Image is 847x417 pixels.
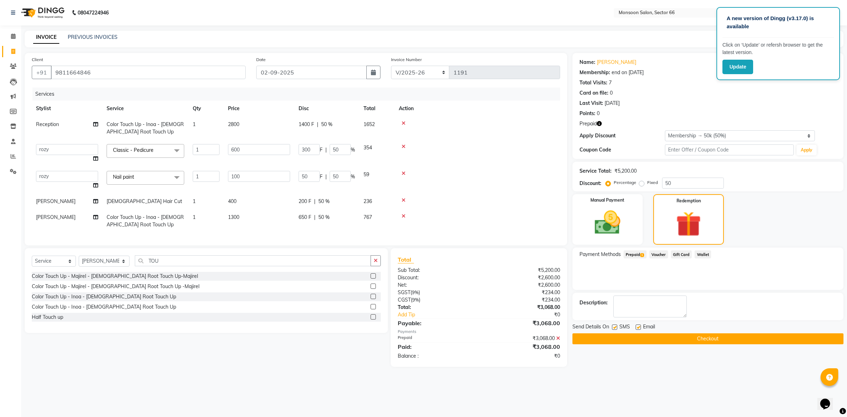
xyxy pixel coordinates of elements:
[228,121,239,127] span: 2800
[32,88,565,101] div: Services
[668,208,709,240] img: _gift.svg
[134,174,137,180] a: x
[722,60,753,74] button: Update
[479,304,565,311] div: ₹3,068.00
[224,101,294,117] th: Price
[579,251,621,258] span: Payment Methods
[318,214,330,221] span: 50 %
[364,144,372,151] span: 354
[579,69,610,76] div: Membership:
[479,335,565,342] div: ₹3,068.00
[102,101,188,117] th: Service
[36,214,76,220] span: [PERSON_NAME]
[325,173,327,180] span: |
[193,198,196,204] span: 1
[321,121,332,128] span: 50 %
[479,281,565,289] div: ₹2,600.00
[479,289,565,296] div: ₹234.00
[364,198,372,204] span: 236
[614,167,637,175] div: ₹5,200.00
[579,146,665,154] div: Coupon Code
[299,214,311,221] span: 650 F
[364,121,375,127] span: 1652
[32,273,198,280] div: Color Touch Up - Majirel - [DEMOGRAPHIC_DATA] Root Touch Up-Majirel
[392,352,479,360] div: Balance :
[314,214,316,221] span: |
[392,311,493,318] a: Add Tip
[113,147,154,153] span: Classic - Pedicure
[579,120,597,127] span: Prepaid
[493,311,565,318] div: ₹0
[364,214,372,220] span: 767
[392,342,479,351] div: Paid:
[256,56,266,63] label: Date
[677,198,701,204] label: Redemption
[317,121,318,128] span: |
[320,146,323,154] span: F
[579,180,601,187] div: Discount:
[479,267,565,274] div: ₹5,200.00
[643,323,655,332] span: Email
[392,274,479,281] div: Discount:
[671,250,692,258] span: Gift Card
[479,296,565,304] div: ₹234.00
[398,289,410,296] span: SGST
[113,174,134,180] span: Nail paint
[597,110,600,117] div: 0
[33,31,59,44] a: INVOICE
[351,146,355,154] span: %
[797,145,817,155] button: Apply
[479,319,565,327] div: ₹3,068.00
[32,66,52,79] button: +91
[391,56,422,63] label: Invoice Number
[107,121,184,135] span: Color Touch Up - Inoa - [DEMOGRAPHIC_DATA] Root Touch Up
[572,323,609,332] span: Send Details On
[299,198,311,205] span: 200 F
[193,214,196,220] span: 1
[364,171,369,178] span: 59
[572,333,843,344] button: Checkout
[299,121,314,128] span: 1400 F
[36,121,59,127] span: Reception
[154,147,157,153] a: x
[479,352,565,360] div: ₹0
[392,319,479,327] div: Payable:
[398,329,560,335] div: Payments
[579,89,608,97] div: Card on file:
[479,274,565,281] div: ₹2,600.00
[579,100,603,107] div: Last Visit:
[619,323,630,332] span: SMS
[479,342,565,351] div: ₹3,068.00
[51,66,246,79] input: Search by Name/Mobile/Email/Code
[597,59,636,66] a: [PERSON_NAME]
[647,179,658,186] label: Fixed
[579,110,595,117] div: Points:
[398,256,414,263] span: Total
[392,335,479,342] div: Prepaid
[107,198,182,204] span: [DEMOGRAPHIC_DATA] Hair Cut
[32,293,176,300] div: Color Touch Up - Inoa - [DEMOGRAPHIC_DATA] Root Touch Up
[727,14,830,30] p: A new version of Dingg (v3.17.0) is available
[78,3,109,23] b: 08047224946
[32,101,102,117] th: Stylist
[609,79,612,87] div: 7
[18,3,66,23] img: logo
[579,167,612,175] div: Service Total:
[412,297,419,303] span: 9%
[587,208,629,238] img: _cash.svg
[68,34,118,40] a: PREVIOUS INVOICES
[624,250,647,258] span: Prepaid
[107,214,184,228] span: Color Touch Up - Inoa - [DEMOGRAPHIC_DATA] Root Touch Up
[579,299,608,306] div: Description:
[314,198,316,205] span: |
[32,283,199,290] div: Color Touch Up - Majirel - [DEMOGRAPHIC_DATA] Root Touch Up -Majirel
[32,314,63,321] div: Half Touch up
[392,304,479,311] div: Total:
[605,100,620,107] div: [DATE]
[640,253,644,257] span: 1
[614,179,636,186] label: Percentage
[188,101,224,117] th: Qty
[398,297,411,303] span: CGST
[228,198,236,204] span: 400
[579,132,665,139] div: Apply Discount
